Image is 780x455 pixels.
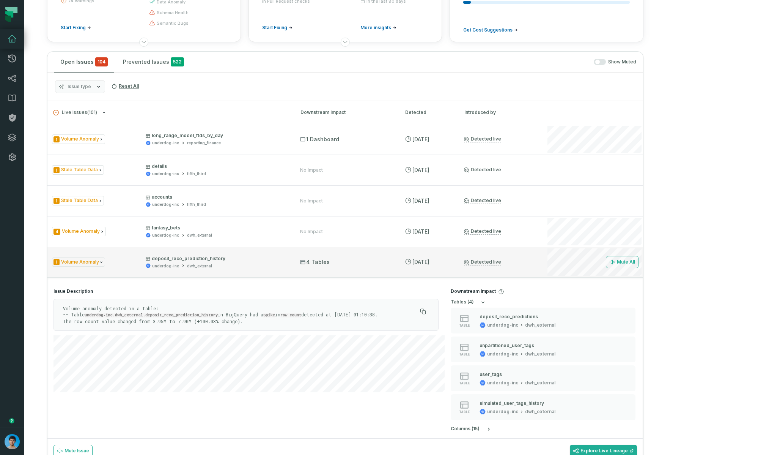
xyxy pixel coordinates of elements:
[451,365,635,391] button: tableunderdog-incdwh_external
[525,322,555,328] div: dwh_external
[152,202,179,207] div: underdog-inc
[117,52,190,72] button: Prevented Issues
[487,409,518,415] div: underdog-inc
[187,202,206,207] div: fifth_third
[152,171,179,177] div: underdog-inc
[262,25,287,31] span: Start Fixing
[300,167,323,173] div: No Impact
[263,313,275,318] code: Spike
[451,426,492,432] button: columns (15)
[152,140,179,146] div: underdog-inc
[300,258,330,266] span: 4 Tables
[52,134,105,144] span: Issue Type
[5,434,20,449] img: avatar of Omri Ildis
[464,197,501,204] a: Detected live
[157,9,189,16] span: schema health
[52,258,105,267] span: Issue Type
[52,196,104,205] span: Issue Type
[146,256,286,262] p: deposit_reco_prediction_history
[487,351,518,357] div: underdog-inc
[451,299,486,305] button: tables (4)
[85,313,218,318] code: underdog-inc.dwh_external.deposit_reco_prediction_history
[152,232,179,238] div: underdog-inc
[95,57,108,66] span: critical issues and errors combined
[463,27,513,33] span: Get Cost Suggestions
[360,25,391,31] span: More insights
[157,20,189,26] span: semantic bugs
[53,198,60,204] span: Severity
[68,84,91,90] span: Issue type
[53,288,439,294] h4: Issue Description
[487,322,518,328] div: underdog-inc
[53,167,60,173] span: Severity
[412,167,429,173] relative-time: Aug 15, 2025, 7:35 AM GMT+3
[606,256,638,268] button: Mute All
[464,136,501,142] a: Detected live
[525,380,555,386] div: dwh_external
[300,229,323,235] div: No Impact
[405,109,451,116] div: Detected
[412,259,429,265] relative-time: Aug 15, 2025, 7:35 AM GMT+3
[451,394,635,420] button: tableunderdog-incdwh_external
[300,198,323,204] div: No Impact
[146,225,286,231] p: fantasy_bets
[525,409,555,415] div: dwh_external
[480,314,538,319] div: deposit_reco_predictions
[300,109,392,116] div: Downstream Impact
[63,305,417,324] p: Volume anomaly detected in a table: -- Table in BigQuery had a in detected at [DATE] 01:10:38. Th...
[412,197,429,204] relative-time: Aug 15, 2025, 7:35 AM GMT+3
[451,308,637,422] div: tables (4)
[480,400,544,406] div: simulated_user_tags_history
[451,308,635,333] button: tableunderdog-incdwh_external
[53,110,97,115] span: Live Issues ( 101 )
[480,343,534,348] div: unpartitioned_user_tags
[360,25,396,31] a: More insights
[53,136,60,142] span: Severity
[53,259,60,265] span: Severity
[459,410,470,414] span: table
[146,163,286,169] p: details
[146,194,286,200] p: accounts
[52,227,106,236] span: Issue Type
[463,27,518,33] a: Get Cost Suggestions
[451,299,474,305] h5: table s ( 4 )
[108,80,142,92] button: Reset All
[451,426,480,432] h5: column s ( 15 )
[187,263,212,269] div: dwh_external
[55,80,105,93] button: Issue type
[8,417,15,424] div: Tooltip anchor
[459,352,470,356] span: table
[54,52,114,72] button: Open Issues
[464,109,533,116] div: Introduced by
[262,25,292,31] a: Start Fixing
[300,136,339,143] span: 1 Dashboard
[412,228,429,235] relative-time: Aug 15, 2025, 7:35 AM GMT+3
[464,167,501,173] a: Detected live
[412,136,429,142] relative-time: Aug 16, 2025, 7:26 AM GMT+3
[152,263,179,269] div: underdog-inc
[487,380,518,386] div: underdog-inc
[193,59,636,65] div: Show Muted
[187,232,212,238] div: dwh_external
[61,25,86,31] span: Start Fixing
[480,371,502,377] div: user_tags
[187,171,206,177] div: fifth_third
[464,259,501,265] a: Detected live
[459,324,470,327] span: table
[459,381,470,385] span: table
[525,351,555,357] div: dwh_external
[451,337,635,362] button: tableunderdog-incdwh_external
[61,25,91,31] a: Start Fixing
[451,288,637,295] h4: Downstream Impact
[464,228,501,235] a: Detected live
[171,57,184,66] span: 522
[53,229,60,235] span: Severity
[52,165,104,175] span: Issue Type
[280,313,301,318] code: row count
[53,110,287,115] button: Live Issues(101)
[146,133,286,139] p: long_range_model_ftds_by_day
[187,140,221,146] div: reporting_finance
